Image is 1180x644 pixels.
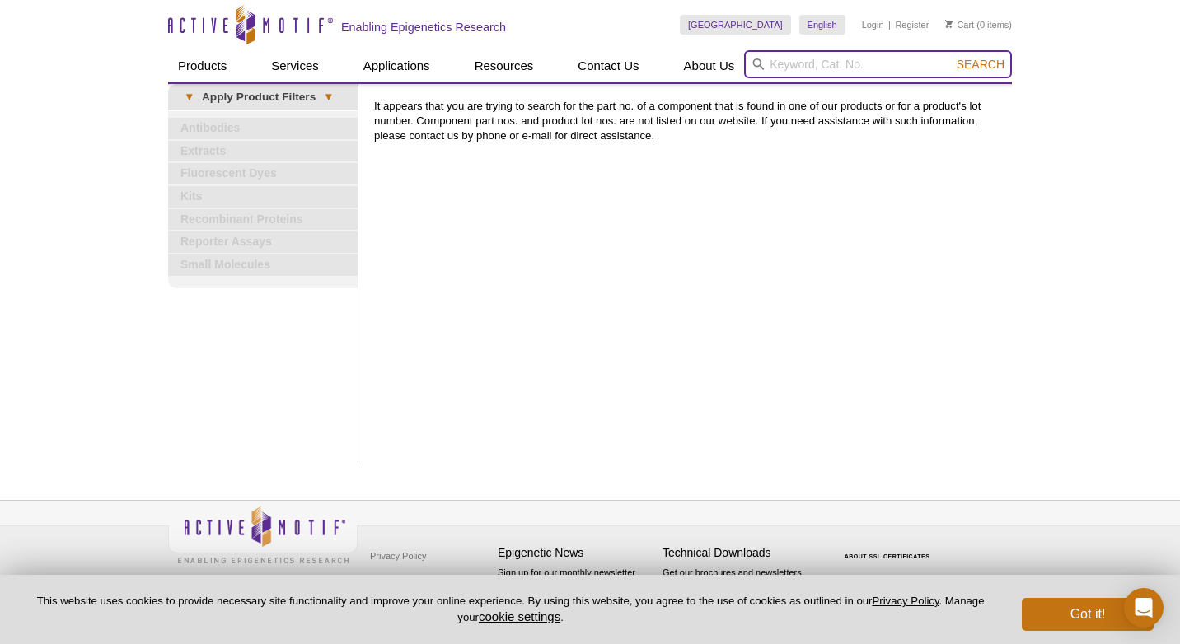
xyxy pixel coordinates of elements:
h4: Technical Downloads [663,546,819,560]
a: [GEOGRAPHIC_DATA] [680,15,791,35]
p: This website uses cookies to provide necessary site functionality and improve your online experie... [26,594,995,625]
a: Reporter Assays [168,231,358,253]
img: Active Motif, [168,501,358,567]
a: Recombinant Proteins [168,209,358,231]
img: Your Cart [945,20,953,28]
a: Register [895,19,929,30]
a: Antibodies [168,118,358,139]
h2: Enabling Epigenetics Research [341,20,506,35]
a: About Us [674,50,745,82]
div: Open Intercom Messenger [1124,588,1164,628]
p: Get our brochures and newsletters, or request them by mail. [663,566,819,608]
button: cookie settings [479,609,560,623]
a: Services [261,50,329,82]
span: ▾ [176,90,202,105]
li: (0 items) [945,15,1012,35]
a: ▾Apply Product Filters▾ [168,84,358,110]
a: Privacy Policy [872,595,939,607]
p: It appears that you are trying to search for the part no. of a component that is found in one of ... [374,99,1004,143]
span: ▾ [316,90,341,105]
a: Cart [945,19,974,30]
button: Got it! [1022,598,1154,631]
a: English [799,15,845,35]
a: ABOUT SSL CERTIFICATES [845,553,930,559]
a: Contact Us [568,50,649,82]
a: Extracts [168,141,358,162]
a: Fluorescent Dyes [168,163,358,184]
input: Keyword, Cat. No. [744,50,1012,78]
a: Applications [354,50,440,82]
a: Privacy Policy [366,544,430,568]
li: | [888,15,891,35]
span: Search [957,58,1004,71]
a: Products [168,50,236,82]
h4: Epigenetic News [498,546,654,560]
a: Terms & Conditions [366,568,452,593]
table: Click to Verify - This site chose Symantec SSL for secure e-commerce and confidential communicati... [827,530,951,566]
a: Login [862,19,884,30]
a: Resources [465,50,544,82]
a: Kits [168,186,358,208]
a: Small Molecules [168,254,358,276]
button: Search [952,57,1009,72]
p: Sign up for our monthly newsletter highlighting recent publications in the field of epigenetics. [498,566,654,622]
